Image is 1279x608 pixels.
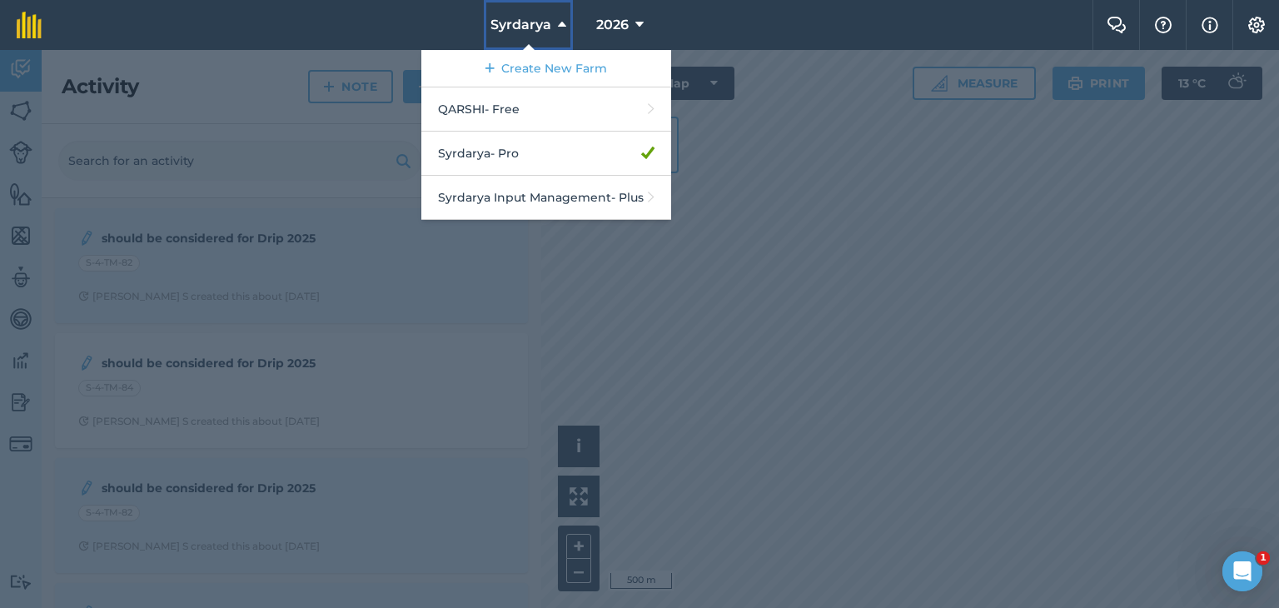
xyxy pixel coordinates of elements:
span: 1 [1257,551,1270,565]
a: Syrdarya Input Management- Plus [421,176,671,220]
iframe: Intercom live chat [1222,551,1262,591]
img: fieldmargin Logo [17,12,42,38]
a: Syrdarya- Pro [421,132,671,176]
span: Syrdarya [490,15,551,35]
img: Two speech bubbles overlapping with the left bubble in the forefront [1107,17,1127,33]
img: A question mark icon [1153,17,1173,33]
img: A cog icon [1247,17,1267,33]
img: svg+xml;base64,PHN2ZyB4bWxucz0iaHR0cDovL3d3dy53My5vcmcvMjAwMC9zdmciIHdpZHRoPSIxNyIgaGVpZ2h0PSIxNy... [1202,15,1218,35]
span: 2026 [596,15,629,35]
a: Create New Farm [421,50,671,87]
a: QARSHI- Free [421,87,671,132]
